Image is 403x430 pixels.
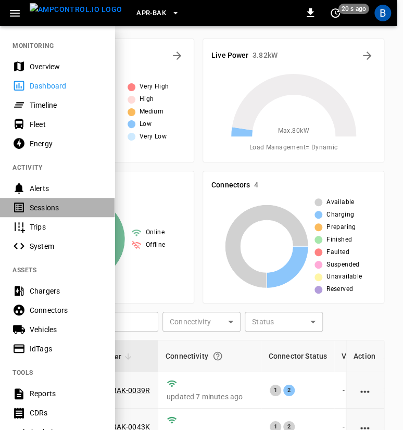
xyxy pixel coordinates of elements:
[327,5,344,21] button: set refresh interval
[30,138,102,149] div: Energy
[30,241,102,251] div: System
[30,81,102,91] div: Dashboard
[30,183,102,194] div: Alerts
[30,61,102,72] div: Overview
[338,4,369,14] span: 20 s ago
[30,3,122,16] img: ampcontrol.io logo
[30,222,102,232] div: Trips
[30,119,102,130] div: Fleet
[30,286,102,296] div: Chargers
[374,5,391,21] div: profile-icon
[30,388,102,399] div: Reports
[30,305,102,315] div: Connectors
[30,203,102,213] div: Sessions
[136,7,166,19] span: APR-BAK
[30,100,102,110] div: Timeline
[30,344,102,354] div: IdTags
[30,324,102,335] div: Vehicles
[30,408,102,418] div: CDRs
